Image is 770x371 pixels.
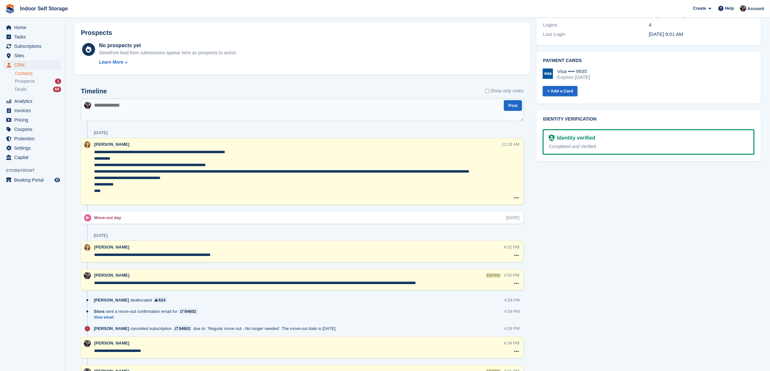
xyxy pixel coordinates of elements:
span: Account [747,5,764,12]
div: 4:39 PM [504,325,520,332]
div: Move-out day [94,215,125,221]
a: 94602 [179,308,198,314]
div: [DATE] [94,233,108,238]
span: [PERSON_NAME] [94,297,129,303]
a: + Add a Card [543,86,578,97]
div: [DATE] [506,215,519,221]
button: Post [504,100,522,111]
img: Visa Logo [543,69,553,79]
a: menu [3,175,61,185]
span: Storefront [6,167,64,174]
div: Identity verified [555,134,595,142]
div: 4:34 PM [504,340,519,346]
span: ( ) [657,13,685,18]
a: Indoor Self Storage [17,3,70,14]
div: 4:39 PM [504,308,520,314]
span: Help [725,5,734,12]
img: Sandra Pomeroy [84,102,91,109]
img: Sandra Pomeroy [84,272,91,279]
div: 4:52 PM [504,244,519,250]
div: Logins [543,21,649,29]
span: Tasks [14,32,53,41]
span: [PERSON_NAME] [94,325,129,332]
div: deallocated [94,297,170,303]
span: Sites [14,51,53,60]
img: stora-icon-8386f47178a22dfd0bd8f6a31ec36ba5ce8667c1dd55bd0f319d3a0aa187defe.svg [5,4,15,14]
span: Protection [14,134,53,143]
span: [PERSON_NAME] [94,245,129,249]
img: Identity Verification Ready [549,134,554,142]
span: Capital [14,153,53,162]
a: 624 [153,297,167,303]
time: 2025-07-09 08:01:57 UTC [649,31,683,37]
span: Stora [94,308,104,314]
h2: Timeline [81,88,107,95]
div: Learn More [99,59,123,66]
span: Prospects [15,78,35,84]
div: Last Login [543,31,649,38]
span: [PERSON_NAME] [94,273,129,278]
span: Analytics [14,97,53,106]
a: menu [3,143,61,153]
h2: Identity verification [543,117,754,122]
div: 4 [649,21,754,29]
input: Show only notes [485,88,489,94]
a: menu [3,23,61,32]
span: Deals [15,86,27,92]
a: 94602 [173,325,192,332]
a: menu [3,115,61,124]
img: Emma Higgins [84,141,91,148]
span: [PERSON_NAME] [94,341,129,345]
a: menu [3,125,61,134]
a: Prospects 1 [15,78,61,85]
div: 94602 [184,308,196,314]
span: Pricing [14,115,53,124]
span: Home [14,23,53,32]
span: [PERSON_NAME] [94,142,129,147]
div: [DATE] [94,130,108,135]
div: No prospects yet [99,42,237,49]
div: 94602 [179,325,190,332]
div: 4:50 PM [504,272,519,278]
a: Preview store [53,176,61,184]
a: menu [3,32,61,41]
span: Coupons [14,125,53,134]
a: View email [94,315,201,320]
a: menu [3,153,61,162]
a: menu [3,106,61,115]
div: Completed and Verified. [549,143,748,150]
div: Expires [DATE] [557,74,590,80]
div: 624 [158,297,166,303]
a: Send Reset [658,13,684,18]
a: menu [3,134,61,143]
a: menu [3,42,61,51]
a: menu [3,60,61,69]
span: Subscriptions [14,42,53,51]
div: 11:18 AM [502,141,519,147]
div: sent a move-out confirmation email for [94,308,201,314]
a: Learn More [99,59,237,66]
img: Sandra Pomeroy [740,5,746,12]
a: menu [3,97,61,106]
h2: Payment cards [543,58,754,63]
span: Invoices [14,106,53,115]
h2: Prospects [81,29,112,37]
img: Emma Higgins [84,244,91,251]
img: Sandra Pomeroy [84,340,91,347]
div: cancelled subscription due to: 'Regular move out - No longer needed'. The move-out date is [DATE] [94,325,339,332]
label: Show only notes [485,88,524,94]
div: 1 [55,79,61,84]
span: Booking Portal [14,175,53,185]
span: Settings [14,143,53,153]
a: menu [3,51,61,60]
a: Contacts [15,70,61,77]
div: 68 [53,87,61,92]
div: Visa •••• 9935 [557,69,590,74]
span: Create [693,5,706,12]
a: Deals 68 [15,86,61,93]
div: 4:39 PM [504,297,520,303]
span: CRM [14,60,53,69]
div: edited [486,273,501,278]
div: Storefront lead form submissions appear here as prospects to action. [99,49,237,56]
